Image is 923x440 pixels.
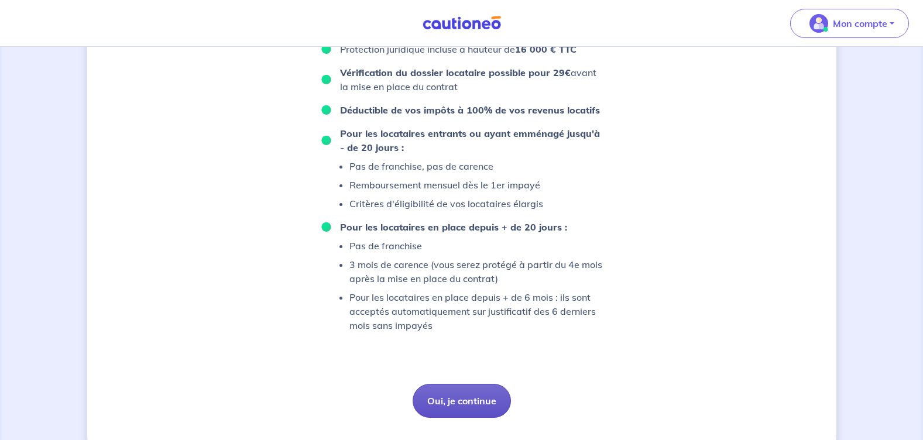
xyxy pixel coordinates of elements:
[340,221,567,233] strong: Pour les locataires en place depuis + de 20 jours :
[349,178,543,192] p: Remboursement mensuel dès le 1er impayé
[413,384,511,418] button: Oui, je continue
[349,159,543,173] p: Pas de franchise, pas de carence
[418,16,506,30] img: Cautioneo
[349,197,543,211] p: Critères d'éligibilité de vos locataires élargis
[833,16,887,30] p: Mon compte
[790,9,909,38] button: illu_account_valid_menu.svgMon compte
[349,239,602,253] p: Pas de franchise
[340,104,600,116] strong: Déductible de vos impôts à 100% de vos revenus locatifs
[340,128,600,153] strong: Pour les locataires entrants ou ayant emménagé jusqu'à - de 20 jours :
[515,43,577,55] strong: 16 000 € TTC
[340,66,602,94] p: avant la mise en place du contrat
[340,67,571,78] strong: Vérification du dossier locataire possible pour 29€
[349,257,602,286] p: 3 mois de carence (vous serez protégé à partir du 4e mois après la mise en place du contrat)
[809,14,828,33] img: illu_account_valid_menu.svg
[349,290,602,332] p: Pour les locataires en place depuis + de 6 mois : ils sont acceptés automatiquement sur justifica...
[340,42,577,56] p: Protection juridique incluse à hauteur de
